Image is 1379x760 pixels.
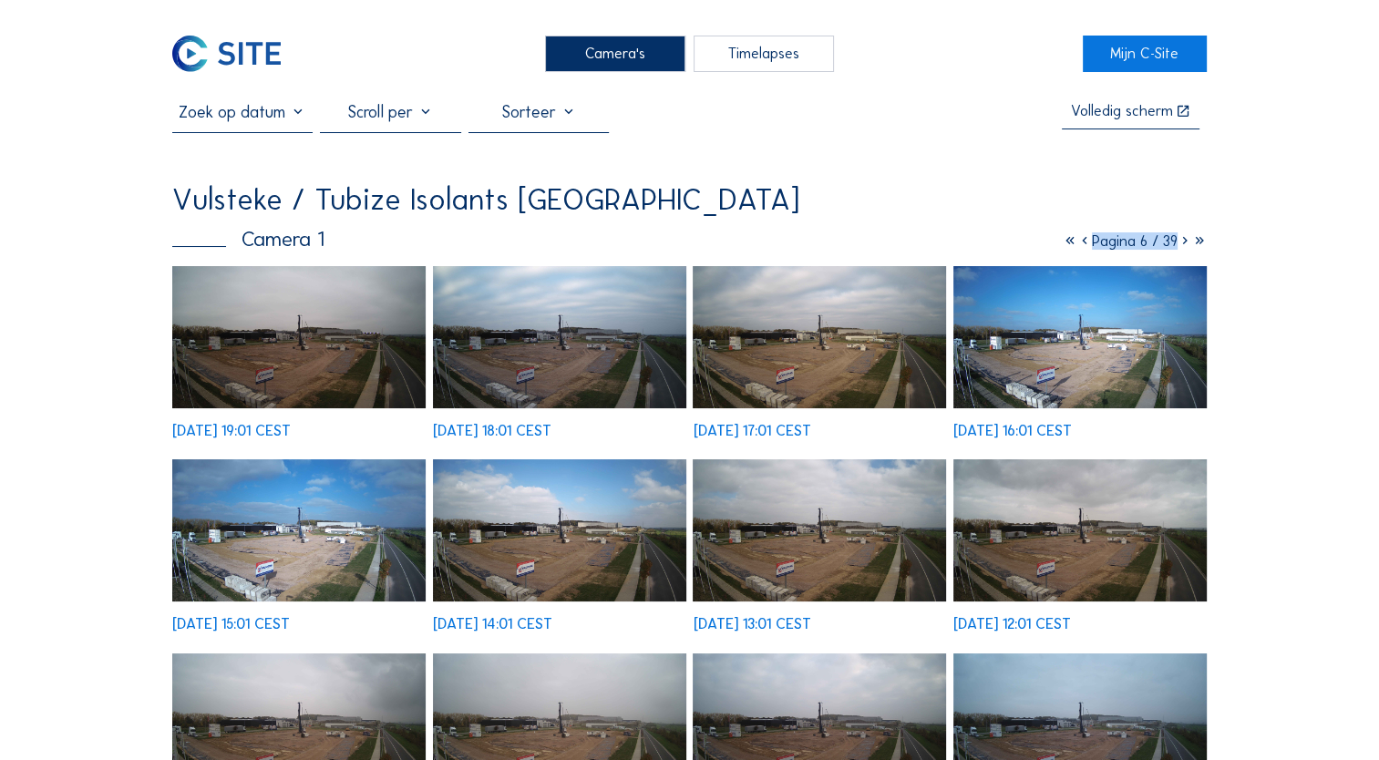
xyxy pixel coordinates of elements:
[1071,104,1173,119] div: Volledig scherm
[172,459,426,601] img: image_53753733
[172,424,291,438] div: [DATE] 19:01 CEST
[693,459,946,601] img: image_53752734
[172,266,426,408] img: image_53755497
[172,229,324,250] div: Camera 1
[172,36,281,72] img: C-SITE Logo
[433,424,551,438] div: [DATE] 18:01 CEST
[693,424,810,438] div: [DATE] 17:01 CEST
[172,102,313,122] input: Zoek op datum 󰅀
[172,617,290,632] div: [DATE] 15:01 CEST
[953,459,1207,601] img: image_53752245
[693,266,946,408] img: image_53754720
[953,424,1072,438] div: [DATE] 16:01 CEST
[433,459,686,601] img: image_53753241
[172,185,799,215] div: Vulsteke / Tubize Isolants [GEOGRAPHIC_DATA]
[433,266,686,408] img: image_53755218
[433,617,552,632] div: [DATE] 14:01 CEST
[545,36,685,72] div: Camera's
[1092,232,1178,250] span: Pagina 6 / 39
[172,36,296,72] a: C-SITE Logo
[1083,36,1207,72] a: Mijn C-Site
[953,266,1207,408] img: image_53754223
[694,36,834,72] div: Timelapses
[693,617,810,632] div: [DATE] 13:01 CEST
[953,617,1071,632] div: [DATE] 12:01 CEST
